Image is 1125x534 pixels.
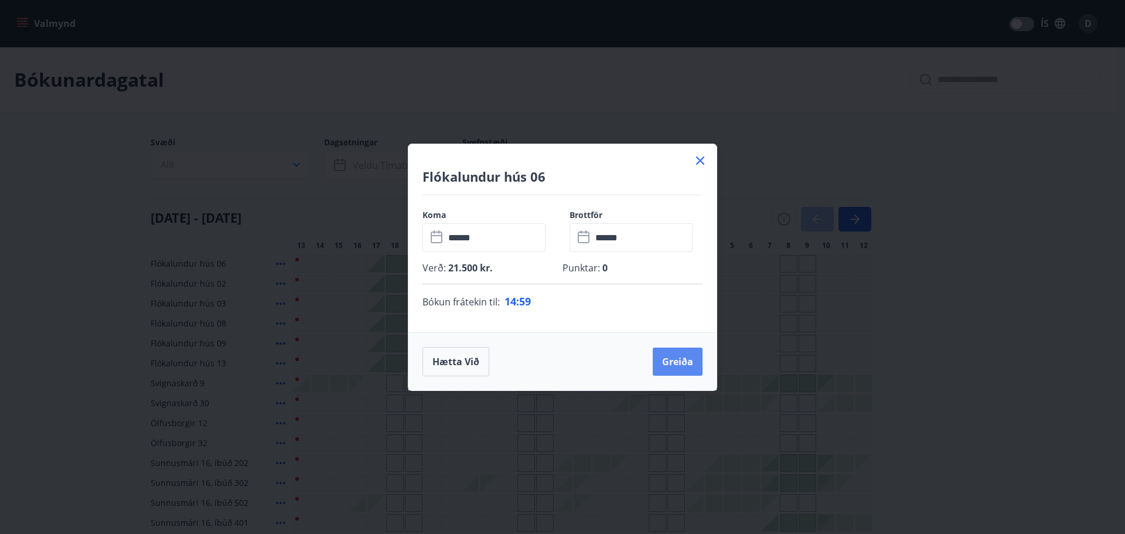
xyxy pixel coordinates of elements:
[570,209,703,221] label: Brottför
[422,209,555,221] label: Koma
[422,168,703,185] h4: Flókalundur hús 06
[446,261,493,274] span: 21.500 kr.
[562,261,703,274] p: Punktar :
[519,294,531,308] span: 59
[422,295,500,309] span: Bókun frátekin til :
[653,348,703,376] button: Greiða
[600,261,608,274] span: 0
[422,347,489,376] button: Hætta við
[504,294,519,308] span: 14 :
[422,261,562,274] p: Verð :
